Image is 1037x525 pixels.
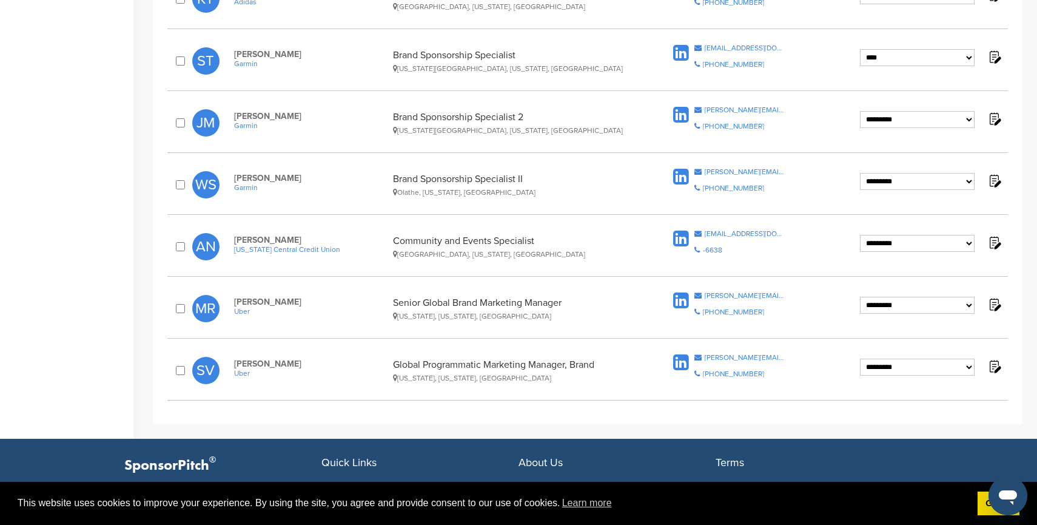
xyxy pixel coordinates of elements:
[705,230,785,237] div: [EMAIL_ADDRESS][DOMAIN_NAME]
[192,233,220,260] span: AN
[393,235,633,259] div: Community and Events Specialist
[234,235,387,245] span: [PERSON_NAME]
[705,44,785,52] div: [EMAIL_ADDRESS][DOMAIN_NAME]
[987,359,1002,374] img: Notes
[393,297,633,320] div: Senior Global Brand Marketing Manager
[705,354,785,361] div: [PERSON_NAME][EMAIL_ADDRESS][PERSON_NAME][DOMAIN_NAME]
[987,173,1002,188] img: Notes
[18,494,968,512] span: This website uses cookies to improve your experience. By using the site, you agree and provide co...
[393,111,633,135] div: Brand Sponsorship Specialist 2
[705,292,785,299] div: [PERSON_NAME][EMAIL_ADDRESS][PERSON_NAME][DOMAIN_NAME]
[234,173,387,183] span: [PERSON_NAME]
[393,126,633,135] div: [US_STATE][GEOGRAPHIC_DATA], [US_STATE], [GEOGRAPHIC_DATA]
[393,49,633,73] div: Brand Sponsorship Specialist
[209,452,216,467] span: ®
[234,245,387,254] a: [US_STATE] Central Credit Union
[234,307,387,316] a: Uber
[703,61,764,68] div: [PHONE_NUMBER]
[192,171,220,198] span: WS
[234,359,387,369] span: [PERSON_NAME]
[703,246,722,254] div: -6638
[234,183,387,192] a: Garmin
[393,250,633,259] div: [GEOGRAPHIC_DATA], [US_STATE], [GEOGRAPHIC_DATA]
[703,185,764,192] div: [PHONE_NUMBER]
[234,111,387,121] span: [PERSON_NAME]
[393,64,633,73] div: [US_STATE][GEOGRAPHIC_DATA], [US_STATE], [GEOGRAPHIC_DATA]
[987,235,1002,250] img: Notes
[124,457,321,475] p: SponsorPitch
[234,59,387,68] a: Garmin
[321,456,377,469] span: Quick Links
[705,106,785,113] div: [PERSON_NAME][EMAIL_ADDRESS][PERSON_NAME][DOMAIN_NAME]
[703,123,764,130] div: [PHONE_NUMBER]
[716,456,744,469] span: Terms
[705,168,785,175] div: [PERSON_NAME][EMAIL_ADDRESS][PERSON_NAME][DOMAIN_NAME]
[192,357,220,384] span: SV
[518,456,563,469] span: About Us
[987,297,1002,312] img: Notes
[393,188,633,197] div: Olathe, [US_STATE], [GEOGRAPHIC_DATA]
[988,476,1027,515] iframe: Button to launch messaging window
[234,49,387,59] span: [PERSON_NAME]
[393,2,633,11] div: [GEOGRAPHIC_DATA], [US_STATE], [GEOGRAPHIC_DATA]
[393,359,633,382] div: Global Programmatic Marketing Manager, Brand
[234,369,387,378] a: Uber
[234,297,387,307] span: [PERSON_NAME]
[393,374,633,382] div: [US_STATE], [US_STATE], [GEOGRAPHIC_DATA]
[192,47,220,75] span: ST
[703,370,764,378] div: [PHONE_NUMBER]
[393,173,633,197] div: Brand Sponsorship Specialist II
[560,494,614,512] a: learn more about cookies
[978,492,1019,516] a: dismiss cookie message
[192,295,220,322] span: MR
[987,111,1002,126] img: Notes
[393,312,633,320] div: [US_STATE], [US_STATE], [GEOGRAPHIC_DATA]
[234,121,387,130] a: Garmin
[192,109,220,137] span: JM
[987,49,1002,64] img: Notes
[703,308,764,316] div: [PHONE_NUMBER]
